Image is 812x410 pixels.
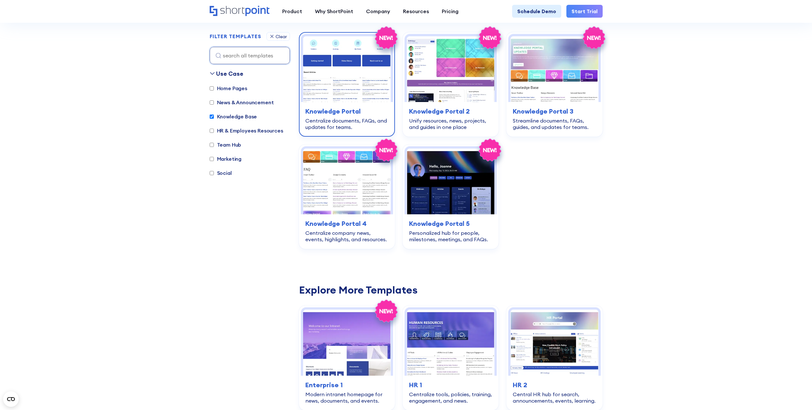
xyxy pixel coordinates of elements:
[305,117,389,130] div: Centralize documents, FAQs, and updates for teams.
[780,379,812,410] iframe: Chat Widget
[407,149,494,214] img: Knowledge Portal 5 – SharePoint Profile Page: Personalized hub for people, milestones, meetings, ...
[210,115,214,119] input: Knowledge Base
[299,32,395,137] a: Knowledge Portal – SharePoint Knowledge Base Template: Centralize documents, FAQs, and updates fo...
[210,155,242,163] label: Marketing
[276,5,309,18] a: Product
[513,380,596,390] h3: HR 2
[409,117,492,130] div: Unify resources, news, projects, and guides in one place
[409,230,492,243] div: Personalized hub for people, milestones, meetings, and FAQs.
[299,144,395,249] a: Knowledge Portal 4 – SharePoint Wiki Template: Centralize company news, events, highlights, and r...
[409,391,492,404] div: Centralize tools, policies, training, engagement, and news.
[409,219,492,228] h3: Knowledge Portal 5
[435,5,465,18] a: Pricing
[210,34,261,39] h2: FILTER TEMPLATES
[305,391,389,404] div: Modern intranet homepage for news, documents, and events.
[210,47,290,64] input: search all templates
[210,171,214,175] input: Social
[210,143,214,147] input: Team Hub
[407,310,494,375] img: HR 1 – Human Resources Template: Centralize tools, policies, training, engagement, and news.
[407,36,494,102] img: Knowledge Portal 2 – SharePoint IT knowledge base Template: Unify resources, news, projects, and ...
[409,380,492,390] h3: HR 1
[511,36,598,102] img: Knowledge Portal 3 – Best SharePoint Template For Knowledge Base: Streamline documents, FAQs, gui...
[513,107,596,116] h3: Knowledge Portal 3
[275,34,287,39] div: Clear
[210,86,214,90] input: Home Pages
[511,310,598,375] img: HR 2 - HR Intranet Portal: Central HR hub for search, announcements, events, learning.
[282,7,302,15] div: Product
[409,107,492,116] h3: Knowledge Portal 2
[303,36,391,102] img: Knowledge Portal – SharePoint Knowledge Base Template: Centralize documents, FAQs, and updates fo...
[360,5,397,18] a: Company
[299,305,395,410] a: Enterprise 1 – SharePoint Homepage Design: Modern intranet homepage for news, documents, and even...
[403,7,429,15] div: Resources
[303,310,391,375] img: Enterprise 1 – SharePoint Homepage Design: Modern intranet homepage for news, documents, and events.
[210,100,214,105] input: News & Announcement
[305,380,389,390] h3: Enterprise 1
[210,84,247,92] label: Home Pages
[210,169,232,177] label: Social
[513,117,596,130] div: Streamline documents, FAQs, guides, and updates for teams.
[299,285,603,295] div: Explore More Templates
[315,7,353,15] div: Why ShortPoint
[403,144,499,249] a: Knowledge Portal 5 – SharePoint Profile Page: Personalized hub for people, milestones, meetings, ...
[216,69,243,78] div: Use Case
[3,391,19,407] button: Open CMP widget
[506,305,602,410] a: HR 2 - HR Intranet Portal: Central HR hub for search, announcements, events, learning.HR 2Central...
[303,149,391,214] img: Knowledge Portal 4 – SharePoint Wiki Template: Centralize company news, events, highlights, and r...
[210,129,214,133] input: HR & Employees Resources
[305,230,389,243] div: Centralize company news, events, highlights, and resources.
[210,157,214,161] input: Marketing
[210,98,274,106] label: News & Announcement
[397,5,435,18] a: Resources
[513,391,596,404] div: Central HR hub for search, announcements, events, learning.
[512,5,561,18] a: Schedule Demo
[210,113,257,120] label: Knowledge Base
[403,32,499,137] a: Knowledge Portal 2 – SharePoint IT knowledge base Template: Unify resources, news, projects, and ...
[506,32,602,137] a: Knowledge Portal 3 – Best SharePoint Template For Knowledge Base: Streamline documents, FAQs, gui...
[210,141,241,149] label: Team Hub
[442,7,458,15] div: Pricing
[366,7,390,15] div: Company
[210,6,269,17] a: Home
[210,127,283,134] label: HR & Employees Resources
[305,107,389,116] h3: Knowledge Portal
[309,5,360,18] a: Why ShortPoint
[305,219,389,228] h3: Knowledge Portal 4
[403,305,499,410] a: HR 1 – Human Resources Template: Centralize tools, policies, training, engagement, and news.HR 1C...
[566,5,603,18] a: Start Trial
